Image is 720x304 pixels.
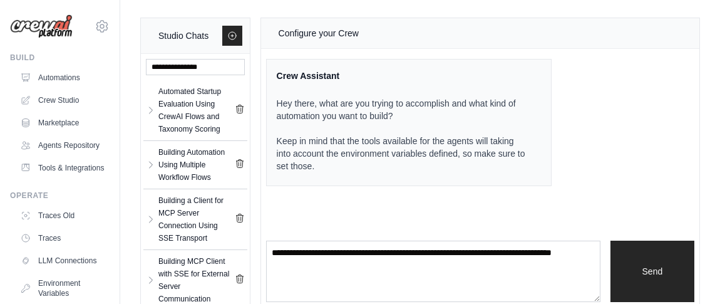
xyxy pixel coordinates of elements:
[279,26,359,41] div: Configure your Crew
[10,14,73,39] img: Logo
[156,85,235,135] a: Automated Startup Evaluation Using CrewAI Flows and Taxonomy Scoring
[277,97,526,172] p: Hey there, what are you trying to accomplish and what kind of automation you want to build? Keep ...
[277,70,526,82] div: Crew Assistant
[15,90,110,110] a: Crew Studio
[15,135,110,155] a: Agents Repository
[610,241,694,302] button: Send
[158,85,235,135] div: Automated Startup Evaluation Using CrewAI Flows and Taxonomy Scoring
[10,191,110,201] div: Operate
[158,194,235,244] div: Building a Client for MCP Server Connection Using SSE Transport
[15,68,110,88] a: Automations
[15,206,110,226] a: Traces Old
[156,194,235,244] a: Building a Client for MCP Server Connection Using SSE Transport
[158,146,235,184] div: Building Automation Using Multiple Workflow Flows
[158,28,208,43] div: Studio Chats
[15,251,110,271] a: LLM Connections
[10,53,110,63] div: Build
[15,158,110,178] a: Tools & Integrations
[156,146,235,184] a: Building Automation Using Multiple Workflow Flows
[15,273,110,303] a: Environment Variables
[657,244,720,304] iframe: Chat Widget
[15,113,110,133] a: Marketplace
[15,228,110,248] a: Traces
